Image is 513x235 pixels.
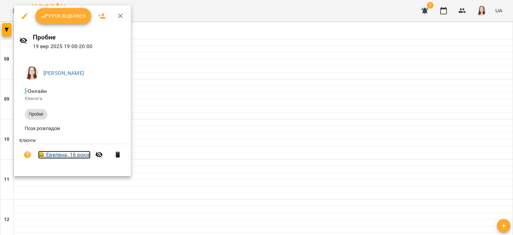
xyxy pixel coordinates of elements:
li: Поза розкладом [19,122,126,134]
img: 83b29030cd47969af3143de651fdf18c.jpg [25,67,38,80]
p: 19 вер 2025 19:00 - 20:00 [33,42,126,50]
a: 😀 Евелвна, 16 років [38,151,91,159]
a: [PERSON_NAME] [43,70,84,76]
h6: Пробне [33,32,126,42]
button: Урок відбувся [35,8,92,24]
span: Урок відбувся [41,12,86,20]
ul: Клієнти [19,137,126,168]
p: Кімната [25,95,120,102]
span: Пробне [25,111,47,117]
button: Візит ще не сплачено. Додати оплату? [19,147,35,163]
span: - Онлайн [25,88,48,94]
